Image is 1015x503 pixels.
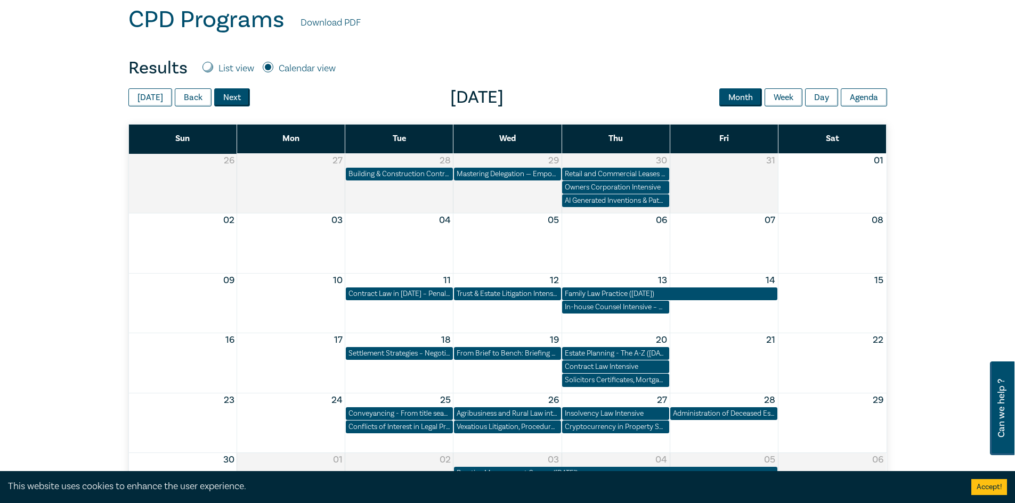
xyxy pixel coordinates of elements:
[565,169,667,179] div: Retail and Commercial Leases - A Practical Guide (October 2025)
[332,154,343,168] button: 27
[764,393,775,407] button: 28
[225,333,234,347] button: 16
[565,361,667,372] div: Contract Law Intensive
[657,393,667,407] button: 27
[223,213,234,227] button: 02
[658,274,667,287] button: 13
[457,422,558,432] div: Vexatious Litigation, Procedural Abuse & Risk Management
[457,169,558,179] div: Mastering Delegation — Empowering Junior Lawyers for Success
[873,333,883,347] button: 22
[8,480,955,493] div: This website uses cookies to enhance the user experience.
[393,133,406,144] span: Tue
[457,348,558,359] div: From Brief to Bench: Briefing Counsel for Success
[841,88,887,106] button: Agenda
[175,133,190,144] span: Sun
[765,88,802,106] button: Week
[457,468,775,479] div: Practice Management Course (December 2025)
[348,422,450,432] div: Conflicts of Interest in Legal Practice – The General Store Dilemma
[565,348,667,359] div: Estate Planning - The A-Z (Nov 2025)
[440,393,451,407] button: 25
[440,154,451,168] button: 28
[348,408,450,419] div: Conveyancing - From title search to settlement (November 2025)
[764,453,775,467] button: 05
[766,154,775,168] button: 31
[550,274,559,287] button: 12
[440,453,451,467] button: 02
[218,62,254,76] label: List view
[874,154,883,168] button: 01
[331,213,343,227] button: 03
[971,479,1007,495] button: Accept cookies
[548,453,559,467] button: 03
[128,57,188,79] h4: Results
[565,195,667,206] div: AI Generated Inventions & Patents – Navigating Legal Uncertainty
[282,133,299,144] span: Mon
[826,133,839,144] span: Sat
[457,288,558,299] div: Trust & Estate Litigation Intensive
[873,393,883,407] button: 29
[301,16,361,30] a: Download PDF
[565,375,667,385] div: Solicitors Certificates, Mortgages & Guarantees – Risky Business
[548,393,559,407] button: 26
[719,88,762,106] button: Month
[565,422,667,432] div: Cryptocurrency in Property Settlements – Navigating Hidden Assets & Cold Wallets
[996,368,1006,449] span: Can we help ?
[656,333,667,347] button: 20
[279,62,336,76] label: Calendar view
[128,88,172,106] button: [DATE]
[766,274,775,287] button: 14
[673,408,775,419] div: Administration of Deceased Estates (Nov 2025)
[333,274,343,287] button: 10
[175,88,212,106] button: Back
[348,288,450,299] div: Contract Law in 2025 – Penalties, Unfair Terms & Unconscionable Conduct
[766,333,775,347] button: 21
[348,169,450,179] div: Building & Construction Contracts – Contract Interpretation following Pafburn
[443,274,451,287] button: 11
[441,333,451,347] button: 18
[656,213,667,227] button: 06
[331,393,343,407] button: 24
[765,213,775,227] button: 07
[250,87,704,108] span: [DATE]
[565,408,667,419] div: Insolvency Law Intensive
[565,302,667,312] div: In-house Counsel Intensive – Mastering the In-house Role
[214,88,250,106] button: Next
[608,133,623,144] span: Thu
[224,154,234,168] button: 26
[565,288,775,299] div: Family Law Practice (November 2025)
[656,154,667,168] button: 30
[223,453,234,467] button: 30
[565,182,667,193] div: Owners Corporation Intensive
[499,133,516,144] span: Wed
[457,408,558,419] div: Agribusiness and Rural Law intensive
[224,393,234,407] button: 23
[439,213,451,227] button: 04
[333,453,343,467] button: 01
[550,333,559,347] button: 19
[874,274,883,287] button: 15
[548,154,559,168] button: 29
[719,133,729,144] span: Fri
[548,213,559,227] button: 05
[348,348,450,359] div: Settlement Strategies – Negotiating and Advising on Offers of Settlement
[334,333,343,347] button: 17
[872,213,883,227] button: 08
[223,274,234,287] button: 09
[805,88,838,106] button: Day
[128,6,285,34] h1: CPD Programs
[655,453,667,467] button: 04
[872,453,883,467] button: 06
